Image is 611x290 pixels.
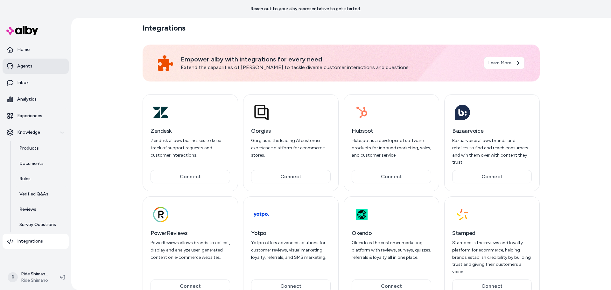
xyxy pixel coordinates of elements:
[251,170,331,183] button: Connect
[17,63,32,69] p: Agents
[3,75,69,90] a: Inbox
[452,229,532,237] h3: Stamped
[250,6,361,12] p: Reach out to your alby representative to get started.
[251,137,331,159] p: Gorgias is the leading AI customer experience platform for ecommerce stores.
[3,59,69,74] a: Agents
[181,64,476,71] p: Extend the capabilities of [PERSON_NAME] to tackle diverse customer interactions and questions
[352,126,431,135] h3: Hubspot
[151,239,230,261] p: PowerReviews allows brands to collect, display and analyze user-generated content on e-commerce w...
[17,80,29,86] p: Inbox
[452,126,532,135] h3: Bazaarvoice
[6,26,38,35] img: alby Logo
[484,57,524,69] a: Learn More
[8,272,18,282] span: R
[452,239,532,276] p: Stamped is the reviews and loyalty platform for ecommerce, helping brands establish credibility b...
[13,217,69,232] a: Survey Questions
[19,206,36,213] p: Reviews
[452,137,532,166] p: Bazaarvoice allows brands and retailers to find and reach consumers and win them over with conten...
[4,267,55,287] button: RRide Shimano ShopifyRide Shimano
[13,171,69,187] a: Rules
[19,145,39,152] p: Products
[181,55,476,64] p: Empower alby with integrations for every need
[352,137,431,159] p: Hubspot is a developer of software products for inbound marketing, sales, and customer service.
[251,229,331,237] h3: Yotpo
[352,239,431,261] p: Okendo is the customer marketing platform with reviews, surveys, quizzes, referrals & loyalty all...
[352,229,431,237] h3: Okendo
[21,271,50,277] p: Ride Shimano Shopify
[17,96,37,103] p: Analytics
[3,108,69,124] a: Experiences
[151,126,230,135] h3: Zendesk
[17,129,40,136] p: Knowledge
[3,234,69,249] a: Integrations
[3,42,69,57] a: Home
[251,239,331,261] p: Yotpo offers advanced solutions for customer reviews, visual marketing, loyalty, referrals, and S...
[17,46,30,53] p: Home
[13,156,69,171] a: Documents
[17,238,43,244] p: Integrations
[151,137,230,159] p: Zendesk allows businesses to keep track of support requests and customer interactions.
[19,191,48,197] p: Verified Q&As
[13,202,69,217] a: Reviews
[19,176,31,182] p: Rules
[452,170,532,183] button: Connect
[17,113,42,119] p: Experiences
[151,229,230,237] h3: PowerReviews
[19,222,56,228] p: Survey Questions
[3,92,69,107] a: Analytics
[13,187,69,202] a: Verified Q&As
[19,160,44,167] p: Documents
[13,141,69,156] a: Products
[3,125,69,140] button: Knowledge
[251,126,331,135] h3: Gorgias
[151,170,230,183] button: Connect
[143,23,186,33] h2: Integrations
[352,170,431,183] button: Connect
[21,277,50,284] span: Ride Shimano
